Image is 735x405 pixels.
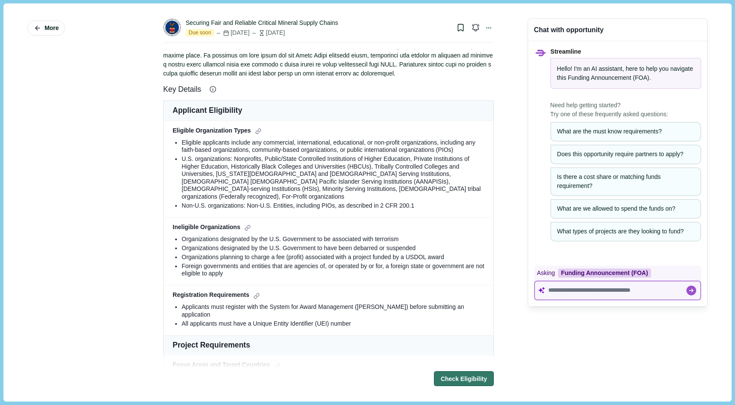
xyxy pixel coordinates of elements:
[453,20,468,35] button: Bookmark this grant.
[550,145,701,164] button: Does this opportunity require partners to apply?
[550,199,701,219] button: What are we allowed to spend the funds on?
[163,84,206,95] span: Key Details
[550,167,701,196] button: Is there a cost share or matching funds requirement?
[164,335,494,355] td: Project Requirements
[557,127,694,136] div: What are the must know requirements?
[173,127,484,136] div: Eligible Organization Types
[182,139,484,154] div: Eligible applicants include any commercial, international, educational, or non-profit organizatio...
[45,24,59,32] span: More
[173,224,484,233] div: Ineligible Organizations
[557,172,694,190] div: Is there a cost share or matching funds requirement?
[558,269,651,278] div: Funding Announcement (FOA)
[251,28,285,37] div: [DATE]
[186,29,214,37] span: Due soon
[568,74,649,81] span: Funding Announcement (FOA)
[557,65,693,81] span: Hello! I'm an AI assistant, here to help you navigate this .
[182,320,484,328] div: All applicants must have a Unique Entity Identifier (UEI) number
[550,222,701,242] button: What types of projects are they looking to fund?
[534,266,701,281] div: Asking
[550,122,701,142] button: What are the must know requirements?
[182,202,484,210] div: Non-U.S. organizations: Non-U.S. Entities, including PIOs, as described in 2 CFR 200.1
[215,28,249,37] div: [DATE]
[182,245,484,252] div: Organizations designated by the U.S. Government to have been debarred or suspended
[164,19,181,36] img: DOL.png
[27,21,65,36] button: More
[186,18,338,27] div: Securing Fair and Reliable Critical Mineral Supply Chains
[164,101,494,121] td: Applicant Eligibility
[182,236,484,243] div: Organizations designated by the U.S. Government to be associated with terrorism
[182,263,484,278] div: Foreign governments and entities that are agencies of, or operated by or for, a foreign state or ...
[550,101,701,119] span: Need help getting started? Try one of these frequently asked questions:
[534,25,604,35] div: Chat with opportunity
[182,254,484,261] div: Organizations planning to charge a fee (profit) associated with a project funded by a USDOL award
[550,48,581,55] span: Streamline
[557,150,694,159] div: Does this opportunity require partners to apply?
[557,204,694,213] div: What are we allowed to spend the funds on?
[182,303,484,318] div: Applicants must register with the System for Award Management ([PERSON_NAME]) before submitting a...
[434,372,494,387] button: Check Eligibility
[182,155,484,200] div: U.S. organizations: Nonprofits, Public/State Controlled Institutions of Higher Education, Private...
[557,227,694,236] div: What types of projects are they looking to fund?
[173,291,484,300] div: Registration Requirements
